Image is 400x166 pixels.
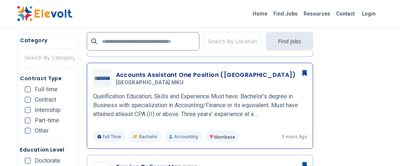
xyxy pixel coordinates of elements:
input: Other [25,128,31,134]
span: Doctorate [35,158,61,164]
a: Login [358,6,380,21]
a: Find Jobs [271,8,301,20]
p: 5 hours ago [282,134,307,140]
span: Full-time [35,87,58,92]
span: Bachelor [139,134,157,140]
input: Part-time [25,118,31,123]
h3: Accounts Assistant One Position ([GEOGRAPHIC_DATA]) [116,71,295,79]
span: Mombasa [215,135,235,140]
iframe: Chat Widget [363,131,400,166]
input: Doctorate [25,158,31,164]
h5: Category [20,37,75,44]
h5: Contract Type [20,75,75,82]
a: Contact [334,8,358,20]
img: Elevolt [17,6,72,21]
input: Contract [25,97,31,103]
span: [GEOGRAPHIC_DATA] MKU [116,79,184,86]
a: Home [250,8,271,20]
p: Accounting [165,131,202,143]
span: Contract [35,97,57,103]
p: Qualification Education, Skills and Experience Must have: Bachelor’s degree in Business with spec... [93,92,307,119]
a: Resources [301,8,334,20]
span: Internship [35,107,61,113]
img: Mount Kenya University MKU [95,77,110,80]
span: Other [35,128,49,134]
button: Find Jobs [266,32,313,51]
input: Full-time [25,87,31,92]
p: Full Time [93,131,126,143]
span: Part-time [35,118,59,123]
a: Mount Kenya University MKUAccounts Assistant One Position ([GEOGRAPHIC_DATA])[GEOGRAPHIC_DATA] MK... [93,69,307,143]
h5: Education Level [20,146,75,153]
input: Internship [25,107,31,113]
